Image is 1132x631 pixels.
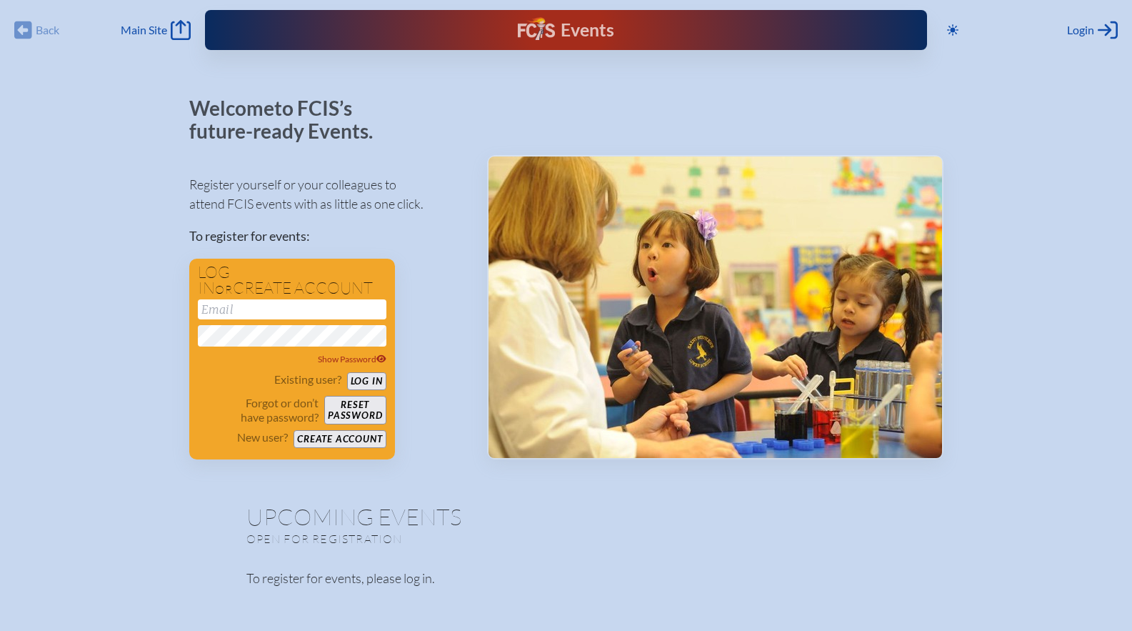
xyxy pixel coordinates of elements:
span: Login [1067,23,1094,37]
p: Open for registration [246,532,623,546]
p: New user? [237,430,288,444]
h1: Log in create account [198,264,386,297]
span: or [215,282,233,297]
p: Existing user? [274,372,341,387]
span: Show Password [318,354,386,364]
p: Register yourself or your colleagues to attend FCIS events with as little as one click. [189,175,464,214]
div: FCIS Events — Future ready [409,17,723,43]
p: Forgot or don’t have password? [198,396,319,424]
p: To register for events, please log in. [246,569,886,588]
input: Email [198,299,386,319]
p: Welcome to FCIS’s future-ready Events. [189,97,389,142]
a: Main Site [121,20,191,40]
h1: Upcoming Events [246,505,886,528]
p: To register for events: [189,227,464,246]
span: Main Site [121,23,167,37]
img: Events [489,156,942,458]
button: Create account [294,430,386,448]
button: Log in [347,372,386,390]
button: Resetpassword [324,396,386,424]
